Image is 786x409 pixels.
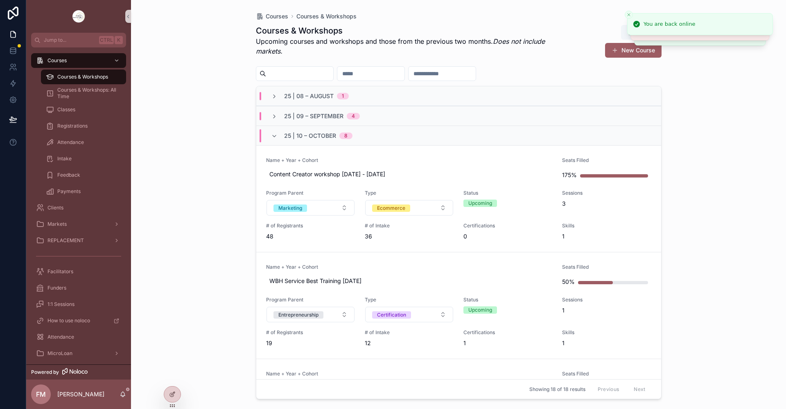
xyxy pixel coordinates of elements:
[115,37,122,43] span: K
[463,190,552,196] span: Status
[47,237,84,244] span: REPLACEMENT
[562,157,651,164] span: Seats Filled
[31,330,126,344] a: Attendance
[266,297,355,303] span: Program Parent
[365,222,454,229] span: # of Intake
[31,346,126,361] a: MicroLoan
[47,334,74,340] span: Attendance
[57,390,104,398] p: [PERSON_NAME]
[41,151,126,166] a: Intake
[256,37,545,55] em: Does not include markets.
[41,102,126,117] a: Classes
[344,133,348,139] div: 8
[57,155,72,162] span: Intake
[605,43,662,58] button: New Course
[31,281,126,295] a: Funders
[562,297,651,303] span: Sessions
[562,339,651,347] span: 1
[562,274,575,290] div: 50%
[468,200,492,207] div: Upcoming
[41,119,126,133] a: Registrations
[267,307,355,322] button: Select Button
[562,222,651,229] span: Skills
[31,233,126,248] a: REPLACEMENT
[296,12,357,20] a: Courses & Workshops
[342,93,344,99] div: 1
[284,112,343,120] span: 25 | 09 – September
[31,200,126,215] a: Clients
[57,139,84,146] span: Attendance
[41,70,126,84] a: Courses & Workshops
[463,222,552,229] span: Certifications
[529,386,585,393] span: Showing 18 of 18 results
[365,297,454,303] span: Type
[57,74,108,80] span: Courses & Workshops
[562,190,651,196] span: Sessions
[266,157,553,164] span: Name + Year + Cohort
[463,232,552,240] span: 0
[278,311,318,319] div: Entrepreneurship
[31,369,59,375] span: Powered by
[365,232,454,240] span: 36
[26,47,131,364] div: scrollable content
[562,167,577,183] div: 175%
[266,222,355,229] span: # of Registrants
[31,297,126,312] a: 1:1 Sessions
[47,57,67,64] span: Courses
[256,25,559,36] h1: Courses & Workshops
[266,371,553,377] span: Name + Year + Cohort
[377,204,405,212] div: Ecommerce
[266,264,553,270] span: Name + Year + Cohort
[47,301,75,308] span: 1:1 Sessions
[365,190,454,196] span: Type
[41,135,126,150] a: Attendance
[57,106,75,113] span: Classes
[47,350,72,357] span: MicroLoan
[256,12,288,20] a: Courses
[256,252,661,359] a: Name + Year + CohortWBH Service Best Training [DATE]Seats Filled50%Program ParentSelect ButtonTyp...
[57,172,80,178] span: Feedback
[621,25,662,40] button: Export
[256,36,559,56] p: Upcoming courses and workshops and those from the previous two months.
[266,339,355,347] span: 19
[562,200,651,208] span: 3
[267,200,355,216] button: Select Button
[562,232,651,240] span: 1
[284,132,336,140] span: 25 | 10 – October
[625,11,633,19] button: Close toast
[562,306,651,315] span: 1
[365,307,453,322] button: Select Button
[644,20,695,28] div: You are back online
[57,87,118,100] span: Courses & Workshops: All Time
[377,311,406,319] div: Certification
[365,329,454,336] span: # of Intake
[57,123,88,129] span: Registrations
[365,200,453,216] button: Select Button
[31,53,126,68] a: Courses
[269,277,549,285] span: WBH Service Best Training [DATE]
[463,297,552,303] span: Status
[99,36,114,44] span: Ctrl
[266,12,288,20] span: Courses
[44,37,96,43] span: Jump to...
[26,364,131,380] a: Powered by
[31,313,126,328] a: How to use noloco
[352,113,355,119] div: 4
[468,306,492,314] div: Upcoming
[31,217,126,231] a: Markets
[47,221,67,227] span: Markets
[72,10,85,23] img: App logo
[31,33,126,47] button: Jump to...CtrlK
[57,188,81,195] span: Payments
[266,329,355,336] span: # of Registrants
[47,268,73,275] span: Facilitators
[266,190,355,196] span: Program Parent
[365,339,454,347] span: 12
[463,329,552,336] span: Certifications
[41,184,126,199] a: Payments
[562,329,651,336] span: Skills
[562,371,651,377] span: Seats Filled
[256,145,661,252] a: Name + Year + CohortContent Creator workshop [DATE] - [DATE]Seats Filled175%Program ParentSelect ...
